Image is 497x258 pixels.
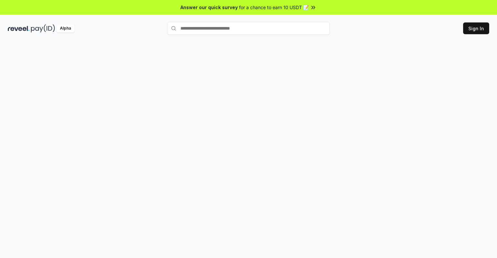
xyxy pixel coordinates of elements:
[56,24,75,33] div: Alpha
[31,24,55,33] img: pay_id
[180,4,238,11] span: Answer our quick survey
[8,24,30,33] img: reveel_dark
[239,4,309,11] span: for a chance to earn 10 USDT 📝
[463,22,489,34] button: Sign In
